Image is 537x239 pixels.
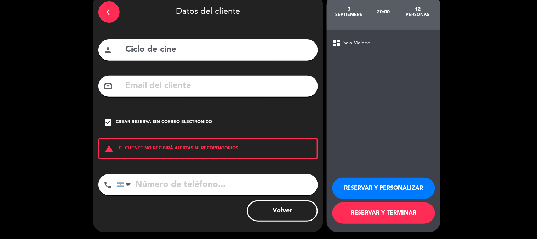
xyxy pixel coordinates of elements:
[332,202,435,224] button: RESERVAR Y TERMINAR
[332,6,366,12] div: 3
[247,200,318,222] button: Volver
[105,8,113,16] i: arrow_back
[103,180,112,189] i: phone
[117,174,318,195] input: Número de teléfono...
[401,12,435,18] div: personas
[104,82,112,90] i: mail_outline
[401,6,435,12] div: 12
[332,178,435,199] button: RESERVAR Y PERSONALIZAR
[99,144,119,153] i: warning
[104,118,112,127] i: check_box
[125,79,313,93] input: Email del cliente
[117,174,133,195] div: Argentina: +54
[104,46,112,54] i: person
[343,39,370,47] span: Sala Malbec
[125,43,313,57] input: Nombre del cliente
[98,138,318,159] div: EL CLIENTE NO RECIBIRÁ ALERTAS NI RECORDATORIOS
[332,39,341,47] span: dashboard
[116,119,212,126] div: Crear reserva sin correo electrónico
[332,12,366,18] div: septiembre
